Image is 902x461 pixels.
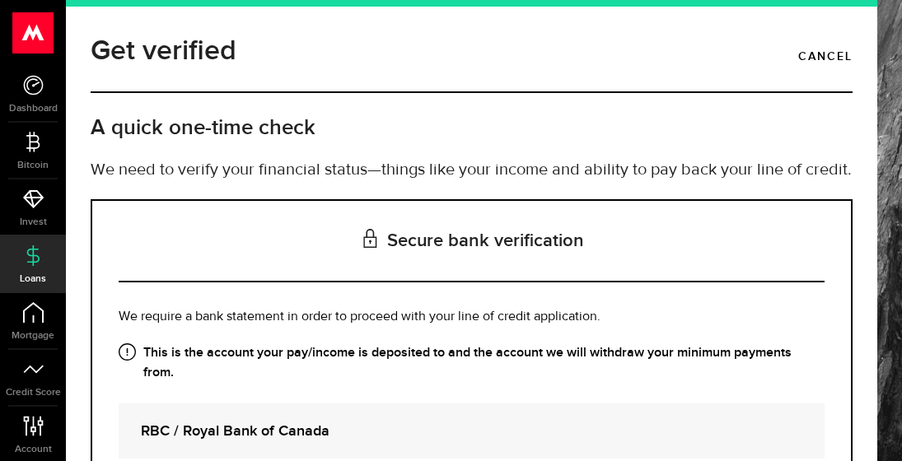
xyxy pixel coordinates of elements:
span: We require a bank statement in order to proceed with your line of credit application. [119,310,601,324]
h1: Get verified [91,30,236,72]
strong: RBC / Royal Bank of Canada [141,420,802,442]
a: Cancel [798,43,853,71]
strong: This is the account your pay/income is deposited to and the account we will withdraw your minimum... [119,343,825,383]
h2: A quick one-time check [91,114,853,142]
p: We need to verify your financial status—things like your income and ability to pay back your line... [91,158,853,183]
iframe: LiveChat chat widget [833,392,902,461]
h3: Secure bank verification [119,201,825,282]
